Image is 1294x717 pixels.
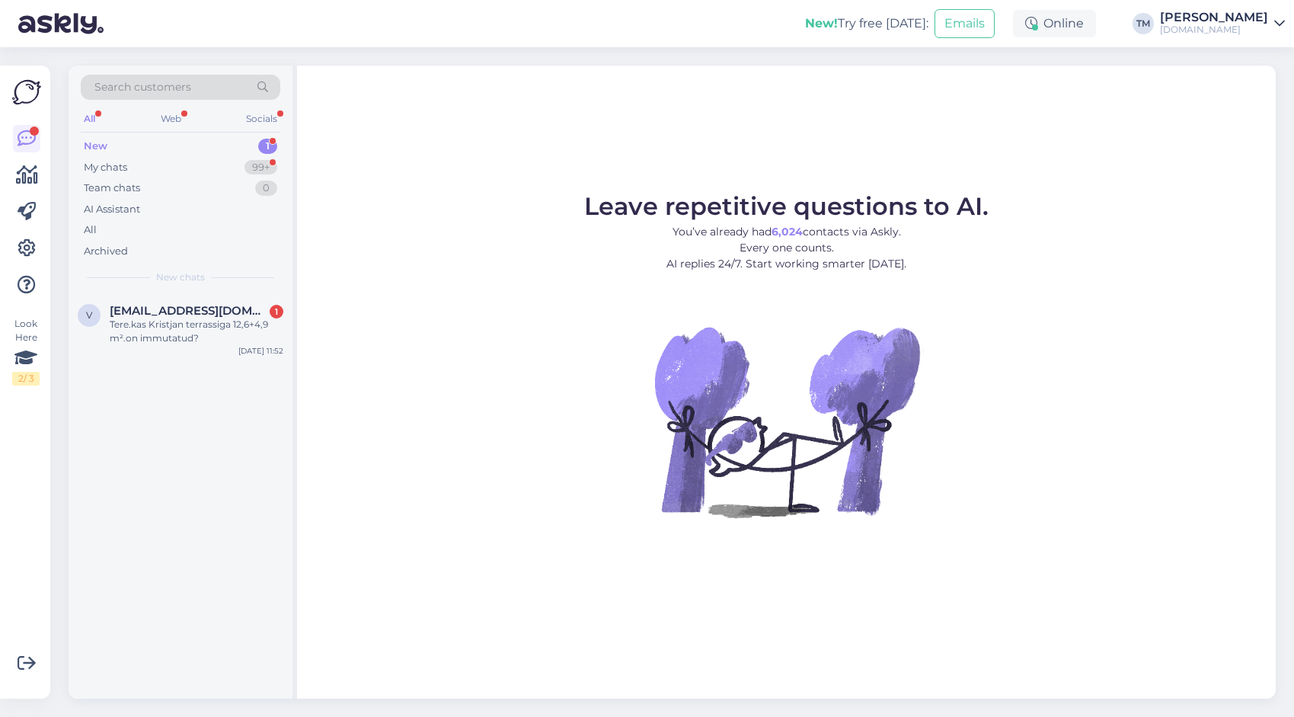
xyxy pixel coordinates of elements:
div: [DATE] 11:52 [238,345,283,357]
div: [PERSON_NAME] [1160,11,1268,24]
div: 2 / 3 [12,372,40,386]
div: New [84,139,107,154]
div: TM [1133,13,1154,34]
span: v [86,309,92,321]
div: Team chats [84,181,140,196]
b: New! [805,16,838,30]
div: Try free [DATE]: [805,14,928,33]
span: vitali2710@mail.ru [110,304,268,318]
div: AI Assistant [84,202,140,217]
button: Emails [935,9,995,38]
div: My chats [84,160,127,175]
div: Archived [84,244,128,259]
a: [PERSON_NAME][DOMAIN_NAME] [1160,11,1285,36]
div: All [84,222,97,238]
div: Tere.kas Kristjan terrassiga 12,6+4,9 m².on immutatud? [110,318,283,345]
div: 1 [270,305,283,318]
div: 1 [258,139,277,154]
img: No Chat active [650,284,924,559]
div: [DOMAIN_NAME] [1160,24,1268,36]
div: Web [158,109,184,129]
b: 6,024 [772,225,803,238]
div: 0 [255,181,277,196]
span: New chats [156,270,205,284]
p: You’ve already had contacts via Askly. Every one counts. AI replies 24/7. Start working smarter [... [584,224,989,272]
div: Online [1013,10,1096,37]
div: All [81,109,98,129]
div: Look Here [12,317,40,386]
span: Leave repetitive questions to AI. [584,191,989,221]
span: Search customers [94,79,191,95]
div: Socials [243,109,280,129]
img: Askly Logo [12,78,41,107]
div: 99+ [244,160,277,175]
